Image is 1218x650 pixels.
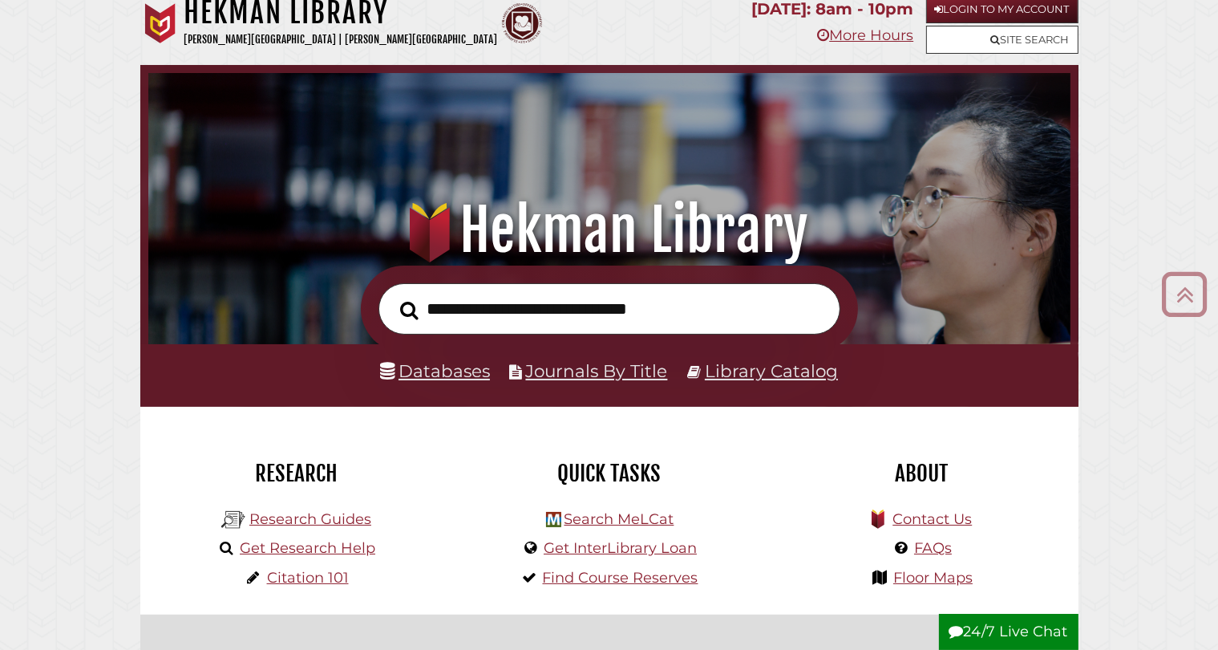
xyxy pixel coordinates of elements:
[926,26,1078,54] a: Site Search
[267,569,349,587] a: Citation 101
[778,460,1066,487] h2: About
[546,512,561,527] img: Hekman Library Logo
[184,30,498,49] p: [PERSON_NAME][GEOGRAPHIC_DATA] | [PERSON_NAME][GEOGRAPHIC_DATA]
[892,510,972,528] a: Contact Us
[465,460,754,487] h2: Quick Tasks
[502,3,542,43] img: Calvin Theological Seminary
[240,539,375,557] a: Get Research Help
[817,26,913,44] a: More Hours
[543,569,698,587] a: Find Course Reserves
[564,510,674,528] a: Search MeLCat
[380,360,490,381] a: Databases
[249,510,371,528] a: Research Guides
[140,3,180,43] img: Calvin University
[221,508,245,532] img: Hekman Library Logo
[893,569,973,587] a: Floor Maps
[705,360,838,381] a: Library Catalog
[393,296,427,324] button: Search
[1156,281,1214,307] a: Back to Top
[544,539,697,557] a: Get InterLibrary Loan
[914,539,952,557] a: FAQs
[401,300,419,319] i: Search
[526,360,668,381] a: Journals By Title
[166,195,1051,266] h1: Hekman Library
[152,460,441,487] h2: Research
